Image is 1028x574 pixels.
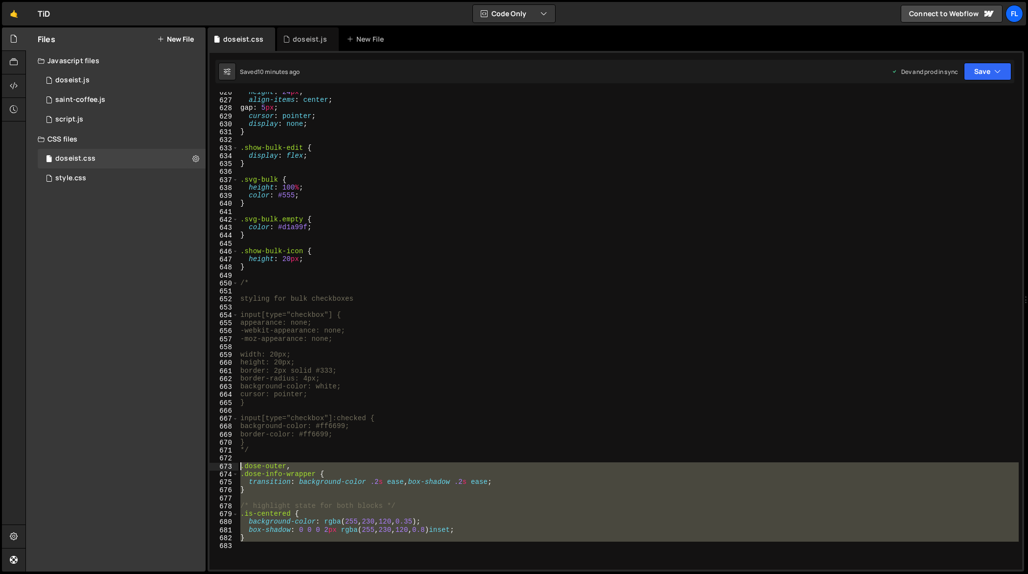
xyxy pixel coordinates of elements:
div: 659 [210,351,238,359]
div: 627 [210,96,238,104]
div: 644 [210,232,238,239]
div: 629 [210,113,238,120]
button: Code Only [473,5,555,23]
div: Dev and prod in sync [891,68,958,76]
div: 678 [210,502,238,510]
a: Connect to Webflow [901,5,1003,23]
div: 660 [210,359,238,367]
div: 637 [210,176,238,184]
div: 634 [210,152,238,160]
a: 🤙 [2,2,26,25]
div: 661 [210,367,238,375]
div: 653 [210,304,238,311]
div: 635 [210,160,238,168]
div: doseist.js [55,76,90,85]
div: Saved [240,68,300,76]
div: 654 [210,311,238,319]
div: 663 [210,383,238,391]
div: doseist.css [55,154,95,163]
div: 673 [210,463,238,471]
div: 642 [210,216,238,224]
div: doseist.js [293,34,327,44]
div: 674 [210,471,238,478]
div: 666 [210,407,238,415]
div: 677 [210,495,238,502]
div: 679 [210,510,238,518]
div: 649 [210,272,238,280]
div: 643 [210,224,238,232]
div: 662 [210,375,238,383]
div: 638 [210,184,238,192]
div: 4604/24567.js [38,110,206,129]
div: 667 [210,415,238,423]
a: Fl [1005,5,1023,23]
div: 4604/25434.css [38,168,206,188]
div: 630 [210,120,238,128]
div: Javascript files [26,51,206,71]
div: 646 [210,248,238,256]
div: 626 [210,89,238,96]
div: 648 [210,263,238,271]
div: 669 [210,431,238,439]
div: 656 [210,327,238,335]
button: New File [157,35,194,43]
div: 670 [210,439,238,447]
div: 4604/27020.js [38,90,206,110]
div: 647 [210,256,238,263]
div: style.css [55,174,86,183]
div: 658 [210,343,238,351]
div: 672 [210,454,238,462]
div: 639 [210,192,238,200]
div: 633 [210,144,238,152]
div: 668 [210,423,238,430]
div: 675 [210,478,238,486]
div: doseist.css [223,34,263,44]
div: 4604/42100.css [38,149,206,168]
div: 657 [210,335,238,343]
div: 640 [210,200,238,208]
div: 665 [210,399,238,407]
div: 655 [210,319,238,327]
div: New File [347,34,388,44]
div: 671 [210,447,238,454]
button: Save [964,63,1011,80]
div: 681 [210,526,238,534]
div: 680 [210,518,238,526]
div: 682 [210,534,238,542]
div: 631 [210,128,238,136]
div: 683 [210,542,238,550]
div: 664 [210,391,238,399]
div: 632 [210,136,238,144]
div: saint-coffee.js [55,96,105,104]
div: TiD [38,8,50,20]
div: CSS files [26,129,206,149]
div: 10 minutes ago [257,68,300,76]
div: 4604/37981.js [38,71,206,90]
div: 628 [210,104,238,112]
div: 641 [210,208,238,216]
h2: Files [38,34,55,45]
div: 651 [210,287,238,295]
div: script.js [55,115,83,124]
div: 645 [210,240,238,248]
div: 652 [210,295,238,303]
div: 636 [210,168,238,176]
div: 676 [210,486,238,494]
div: 650 [210,280,238,287]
